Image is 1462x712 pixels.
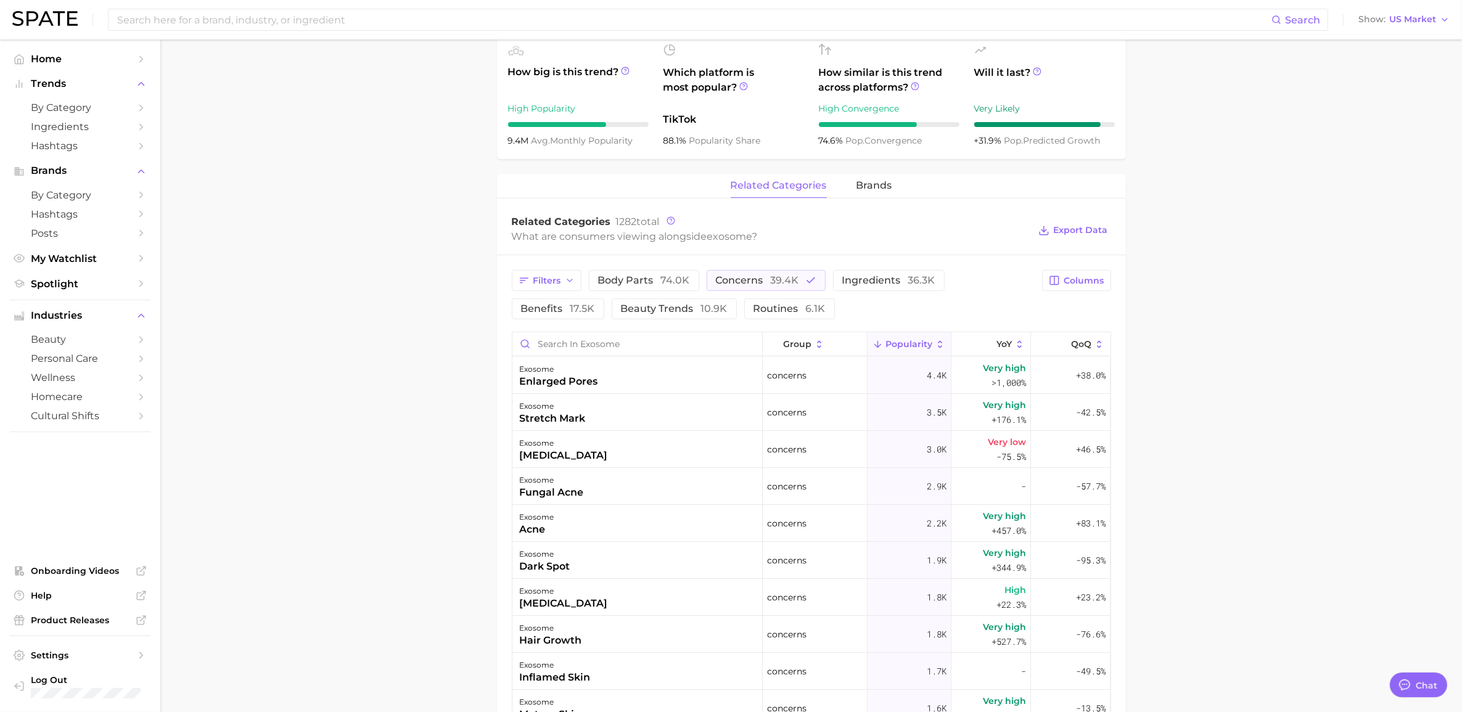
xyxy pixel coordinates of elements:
[1064,276,1104,286] span: Columns
[31,391,129,403] span: homecare
[707,231,752,242] span: exosome
[520,559,570,574] div: dark spot
[10,186,150,205] a: by Category
[508,135,532,146] span: 9.4m
[31,353,129,364] span: personal care
[10,98,150,117] a: by Category
[512,505,1111,542] button: exosomeacneconcerns2.2kVery high+457.0%+83.1%
[10,586,150,605] a: Help
[512,270,581,291] button: Filters
[10,611,150,629] a: Product Releases
[520,485,584,500] div: fungal acne
[520,411,586,426] div: stretch mark
[771,274,799,286] span: 39.4k
[767,479,807,494] span: concerns
[988,435,1026,449] span: Very low
[31,78,129,89] span: Trends
[512,542,1111,579] button: exosomedark spotconcerns1.9kVery high+344.9%-95.3%
[819,135,846,146] span: 74.6%
[996,449,1026,464] span: -75.5%
[927,664,947,679] span: 1.7k
[10,406,150,425] a: cultural shifts
[10,330,150,349] a: beauty
[1042,270,1111,291] button: Columns
[1076,516,1106,531] span: +83.1%
[10,387,150,406] a: homecare
[663,112,804,127] span: TikTok
[689,135,761,146] span: popularity share
[598,276,690,285] span: body parts
[31,189,129,201] span: by Category
[1021,479,1026,494] span: -
[520,436,608,451] div: exosome
[10,349,150,368] a: personal care
[1389,16,1436,23] span: US Market
[508,101,649,116] div: High Popularity
[520,473,584,488] div: exosome
[31,278,129,290] span: Spotlight
[520,596,608,611] div: [MEDICAL_DATA]
[520,584,608,599] div: exosome
[767,627,807,642] span: concerns
[512,216,611,227] span: Related Categories
[806,303,826,314] span: 6.1k
[1004,583,1026,597] span: High
[31,53,129,65] span: Home
[508,122,649,127] div: 7 / 10
[885,339,932,349] span: Popularity
[512,431,1111,468] button: exosome[MEDICAL_DATA]concerns3.0kVery low-75.5%+46.5%
[663,65,804,106] span: Which platform is most popular?
[974,122,1115,127] div: 9 / 10
[508,65,649,95] span: How big is this trend?
[520,399,586,414] div: exosome
[31,310,129,321] span: Industries
[819,101,959,116] div: High Convergence
[532,135,551,146] abbr: average
[763,332,868,356] button: group
[1358,16,1386,23] span: Show
[520,695,581,710] div: exosome
[512,468,1111,505] button: exosomefungal acneconcerns2.9k--57.7%
[116,9,1271,30] input: Search here for a brand, industry, or ingredient
[927,368,947,383] span: 4.4k
[1076,442,1106,457] span: +46.5%
[1076,479,1106,494] span: -57.7%
[10,162,150,180] button: Brands
[10,117,150,136] a: Ingredients
[520,510,554,525] div: exosome
[842,276,935,285] span: ingredients
[10,274,150,293] a: Spotlight
[520,621,582,636] div: exosome
[10,75,150,93] button: Trends
[661,274,690,286] span: 74.0k
[754,304,826,314] span: routines
[1004,135,1101,146] span: predicted growth
[10,306,150,325] button: Industries
[1021,664,1026,679] span: -
[731,180,827,191] span: related categories
[996,597,1026,612] span: +22.3%
[663,135,689,146] span: 88.1%
[520,547,570,562] div: exosome
[1076,553,1106,568] span: -95.3%
[983,361,1026,375] span: Very high
[616,216,637,227] span: 1282
[31,121,129,133] span: Ingredients
[974,65,1115,95] span: Will it last?
[533,276,561,286] span: Filters
[31,165,129,176] span: Brands
[783,339,811,349] span: group
[983,546,1026,560] span: Very high
[819,65,959,95] span: How similar is this trend across platforms?
[512,228,1030,245] div: What are consumers viewing alongside ?
[927,627,947,642] span: 1.8k
[520,374,598,389] div: enlarged pores
[767,442,807,457] span: concerns
[10,205,150,224] a: Hashtags
[31,615,129,626] span: Product Releases
[31,208,129,220] span: Hashtags
[927,442,947,457] span: 3.0k
[1076,664,1106,679] span: -49.5%
[10,562,150,580] a: Onboarding Videos
[10,49,150,68] a: Home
